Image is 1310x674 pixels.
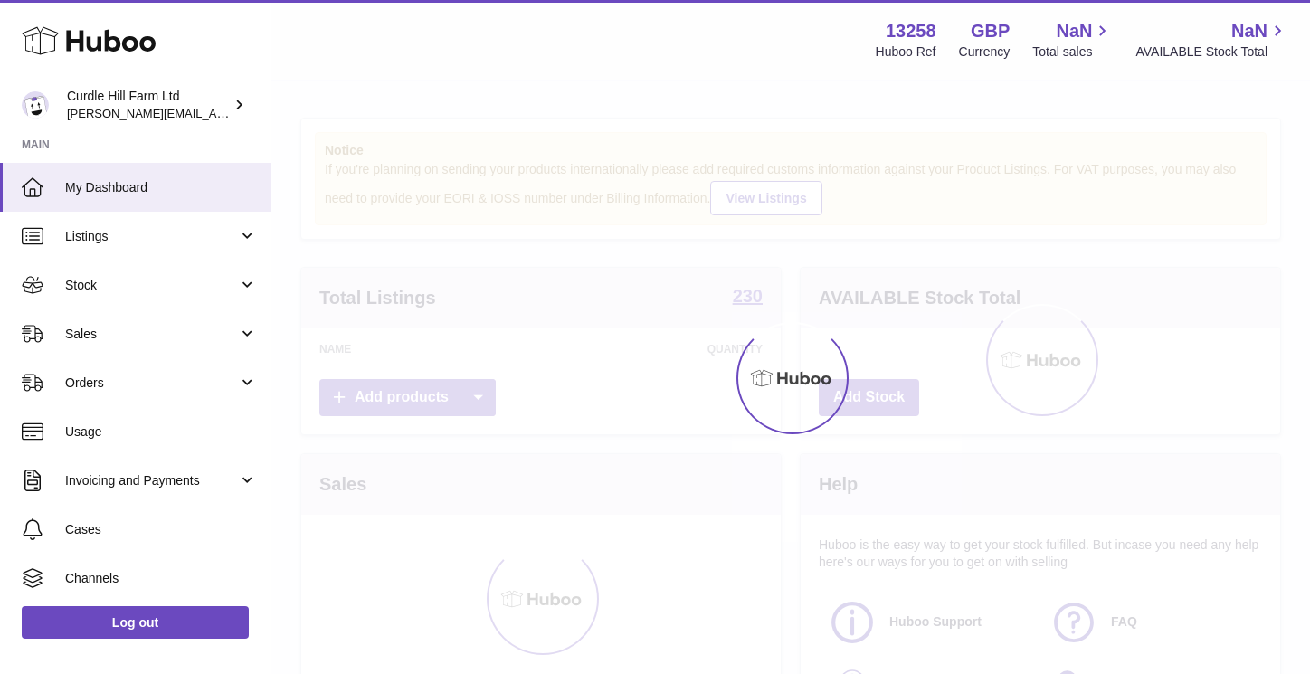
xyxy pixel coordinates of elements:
a: Log out [22,606,249,639]
span: Invoicing and Payments [65,472,238,489]
div: Currency [959,43,1011,61]
span: NaN [1231,19,1267,43]
span: Stock [65,277,238,294]
a: NaN AVAILABLE Stock Total [1135,19,1288,61]
strong: 13258 [886,19,936,43]
span: Total sales [1032,43,1113,61]
span: NaN [1056,19,1092,43]
strong: GBP [971,19,1010,43]
div: Huboo Ref [876,43,936,61]
div: Curdle Hill Farm Ltd [67,88,230,122]
span: Usage [65,423,257,441]
span: Sales [65,326,238,343]
span: [PERSON_NAME][EMAIL_ADDRESS][DOMAIN_NAME] [67,106,363,120]
span: Cases [65,521,257,538]
span: My Dashboard [65,179,257,196]
img: james@diddlysquatfarmshop.com [22,91,49,119]
a: NaN Total sales [1032,19,1113,61]
span: AVAILABLE Stock Total [1135,43,1288,61]
span: Channels [65,570,257,587]
span: Listings [65,228,238,245]
span: Orders [65,375,238,392]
